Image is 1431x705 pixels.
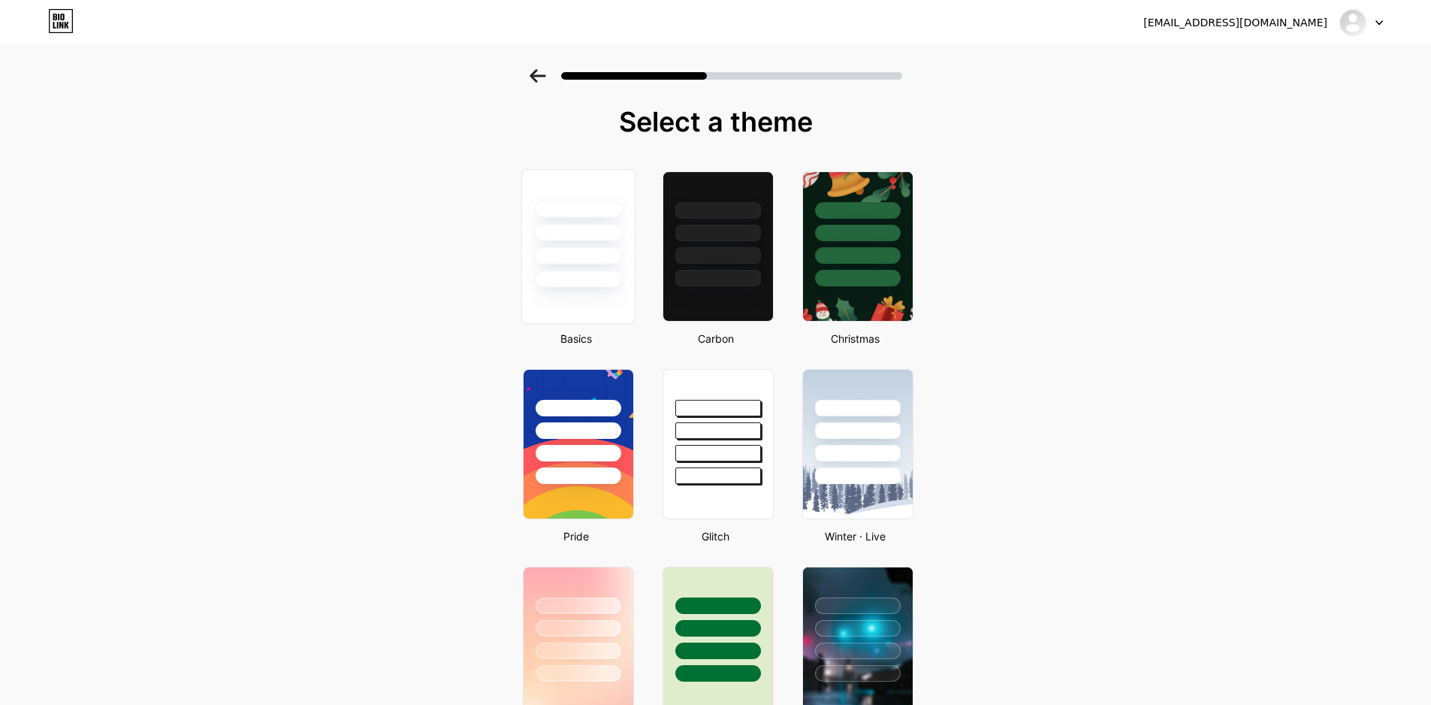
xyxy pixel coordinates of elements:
div: Winter · Live [798,528,913,544]
img: bouldercolorado [1339,8,1367,37]
div: Glitch [658,528,774,544]
div: Carbon [658,331,774,346]
div: Select a theme [517,107,915,137]
div: Basics [518,331,634,346]
div: Christmas [798,331,913,346]
div: [EMAIL_ADDRESS][DOMAIN_NAME] [1143,15,1327,31]
div: Pride [518,528,634,544]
